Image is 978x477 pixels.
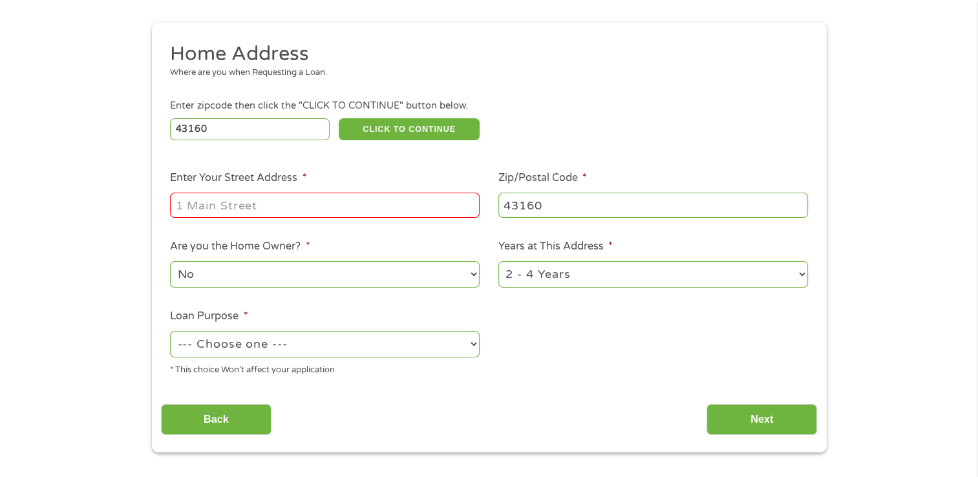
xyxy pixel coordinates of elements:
[498,240,613,253] label: Years at This Address
[161,404,271,436] input: Back
[170,67,798,79] div: Where are you when Requesting a Loan.
[170,310,248,323] label: Loan Purpose
[707,404,817,436] input: Next
[498,171,587,185] label: Zip/Postal Code
[170,171,306,185] label: Enter Your Street Address
[170,240,310,253] label: Are you the Home Owner?
[170,118,330,140] input: Enter Zipcode (e.g 01510)
[170,193,480,217] input: 1 Main Street
[339,118,480,140] button: CLICK TO CONTINUE
[170,41,798,67] h2: Home Address
[170,359,480,377] div: * This choice Won’t affect your application
[170,99,807,113] div: Enter zipcode then click the "CLICK TO CONTINUE" button below.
